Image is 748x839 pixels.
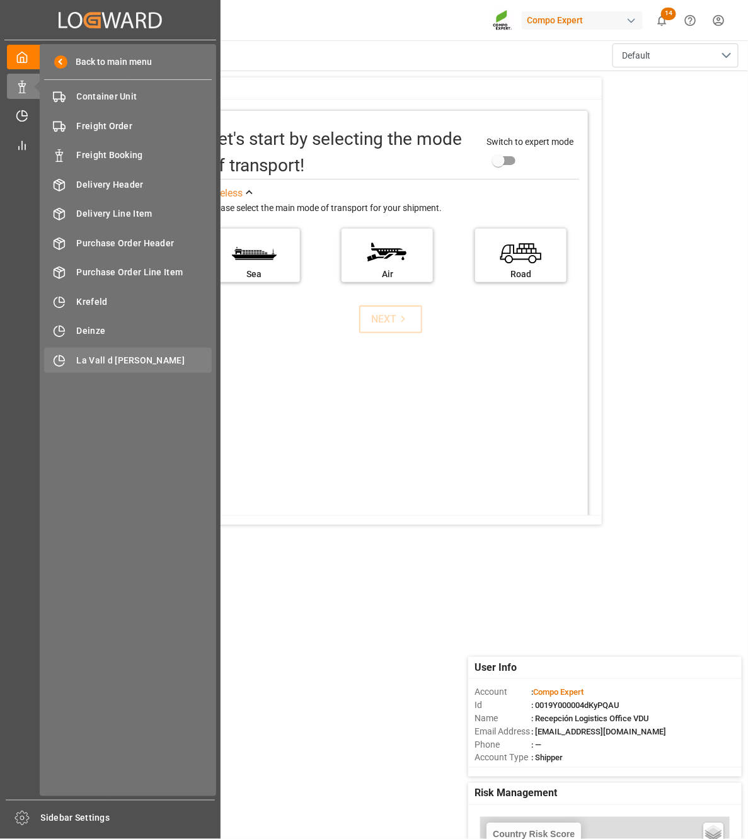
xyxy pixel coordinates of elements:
[77,120,212,133] span: Freight Order
[209,126,474,179] div: Let's start by selecting the mode of transport!
[475,685,531,699] span: Account
[7,103,214,128] a: Timeslot Management
[77,266,212,279] span: Purchase Order Line Item
[348,268,427,281] div: Air
[44,202,212,226] a: Delivery Line Item
[77,354,212,367] span: La Vall d [PERSON_NAME]
[475,786,557,801] span: Risk Management
[475,751,531,765] span: Account Type
[661,8,676,20] span: 14
[522,11,643,30] div: Compo Expert
[475,660,517,675] span: User Info
[41,812,216,825] span: Sidebar Settings
[77,324,212,338] span: Deinze
[371,312,410,327] div: NEXT
[622,49,650,62] span: Default
[67,55,152,69] span: Back to main menu
[531,700,619,710] span: : 0019Y000004dKyPQAU
[44,348,212,372] a: La Vall d [PERSON_NAME]
[44,172,212,197] a: Delivery Header
[44,289,212,314] a: Krefeld
[44,113,212,138] a: Freight Order
[44,260,212,285] a: Purchase Order Line Item
[475,725,531,738] span: Email Address
[613,43,739,67] button: open menu
[493,9,513,31] img: Screenshot%202023-09-29%20at%2010.02.21.png_1712312052.png
[522,8,648,32] button: Compo Expert
[44,231,212,255] a: Purchase Order Header
[531,727,666,736] span: : [EMAIL_ADDRESS][DOMAIN_NAME]
[533,687,584,697] span: Compo Expert
[77,237,212,250] span: Purchase Order Header
[531,687,584,697] span: :
[215,268,294,281] div: Sea
[481,268,560,281] div: Road
[44,143,212,168] a: Freight Booking
[676,6,705,35] button: Help Center
[77,90,212,103] span: Container Unit
[77,149,212,162] span: Freight Booking
[7,132,214,157] a: My Reports
[359,305,422,333] button: NEXT
[77,178,212,191] span: Delivery Header
[209,201,579,216] div: Please select the main mode of transport for your shipment.
[44,84,212,109] a: Container Unit
[475,738,531,751] span: Phone
[209,186,243,201] div: See less
[531,740,541,750] span: : —
[44,319,212,343] a: Deinze
[531,753,563,763] span: : Shipper
[475,699,531,712] span: Id
[648,6,676,35] button: show 14 new notifications
[77,295,212,309] span: Krefeld
[7,45,214,69] a: My Cockpit
[531,714,649,723] span: : Recepción Logistics Office VDU
[486,137,573,147] span: Switch to expert mode
[77,207,212,220] span: Delivery Line Item
[475,712,531,725] span: Name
